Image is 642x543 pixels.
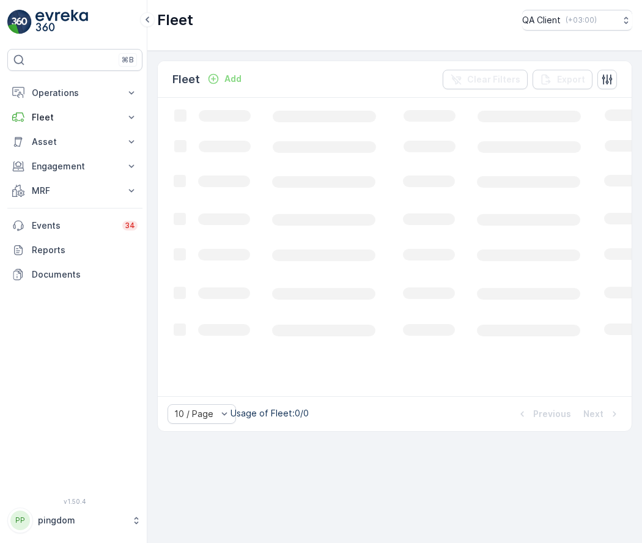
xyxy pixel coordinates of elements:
[7,105,142,130] button: Fleet
[7,179,142,203] button: MRF
[32,244,138,256] p: Reports
[32,268,138,281] p: Documents
[7,498,142,505] span: v 1.50.4
[566,15,597,25] p: ( +03:00 )
[522,10,632,31] button: QA Client(+03:00)
[582,407,622,421] button: Next
[522,14,561,26] p: QA Client
[38,514,125,526] p: pingdom
[10,511,30,530] div: PP
[157,10,193,30] p: Fleet
[7,130,142,154] button: Asset
[32,136,118,148] p: Asset
[32,87,118,99] p: Operations
[515,407,572,421] button: Previous
[125,221,135,231] p: 34
[35,10,88,34] img: logo_light-DOdMpM7g.png
[224,73,242,85] p: Add
[32,160,118,172] p: Engagement
[231,407,309,419] p: Usage of Fleet : 0/0
[122,55,134,65] p: ⌘B
[443,70,528,89] button: Clear Filters
[533,70,592,89] button: Export
[7,508,142,533] button: PPpingdom
[7,154,142,179] button: Engagement
[32,111,118,124] p: Fleet
[7,238,142,262] a: Reports
[172,71,200,88] p: Fleet
[7,81,142,105] button: Operations
[7,213,142,238] a: Events34
[7,262,142,287] a: Documents
[533,408,571,420] p: Previous
[557,73,585,86] p: Export
[7,10,32,34] img: logo
[202,72,246,86] button: Add
[583,408,603,420] p: Next
[32,220,115,232] p: Events
[467,73,520,86] p: Clear Filters
[32,185,118,197] p: MRF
